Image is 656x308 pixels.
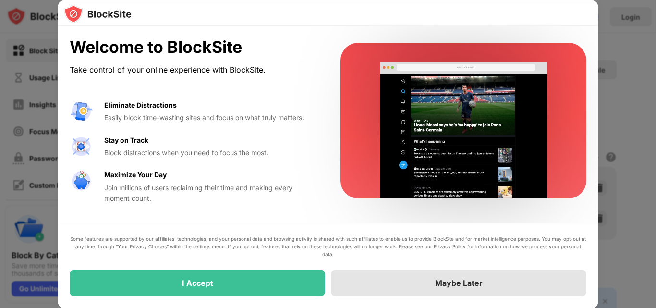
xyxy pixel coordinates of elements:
[70,170,93,193] img: value-safe-time.svg
[104,135,148,146] div: Stay on Track
[70,100,93,123] img: value-avoid-distractions.svg
[70,235,586,258] div: Some features are supported by our affiliates’ technologies, and your personal data and browsing ...
[70,63,317,77] div: Take control of your online experience with BlockSite.
[70,37,317,57] div: Welcome to BlockSite
[104,170,167,180] div: Maximize Your Day
[104,112,317,123] div: Easily block time-wasting sites and focus on what truly matters.
[64,4,132,24] img: logo-blocksite.svg
[434,244,466,249] a: Privacy Policy
[104,148,317,158] div: Block distractions when you need to focus the most.
[435,278,483,288] div: Maybe Later
[104,183,317,204] div: Join millions of users reclaiming their time and making every moment count.
[104,100,177,111] div: Eliminate Distractions
[70,135,93,158] img: value-focus.svg
[182,278,213,288] div: I Accept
